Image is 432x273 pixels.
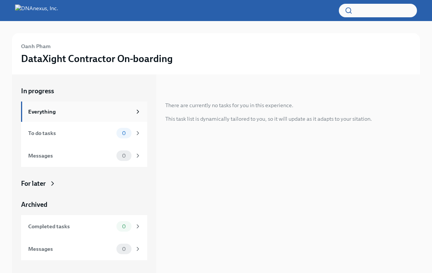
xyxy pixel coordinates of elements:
[28,245,113,253] div: Messages
[165,102,293,109] div: There are currently no tasks for you in this experience.
[28,108,131,116] div: Everything
[21,215,147,238] a: Completed tasks0
[118,130,130,136] span: 0
[118,153,130,159] span: 0
[21,52,173,65] h3: DataXight Contractor On-boarding
[21,179,147,188] a: For later
[28,222,113,231] div: Completed tasks
[21,86,147,96] a: In progress
[21,200,147,209] a: Archived
[21,102,147,122] a: Everything
[21,238,147,260] a: Messages0
[21,179,46,188] div: For later
[165,86,198,96] div: In progress
[118,224,130,229] span: 0
[21,122,147,144] a: To do tasks0
[28,129,113,137] div: To do tasks
[28,152,113,160] div: Messages
[21,42,51,50] h6: Oanh Pham
[165,115,372,123] div: This task list is dynamically tailored to you, so it will update as it adapts to your sitation.
[21,144,147,167] a: Messages0
[118,246,130,252] span: 0
[15,5,58,17] img: DNAnexus, Inc.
